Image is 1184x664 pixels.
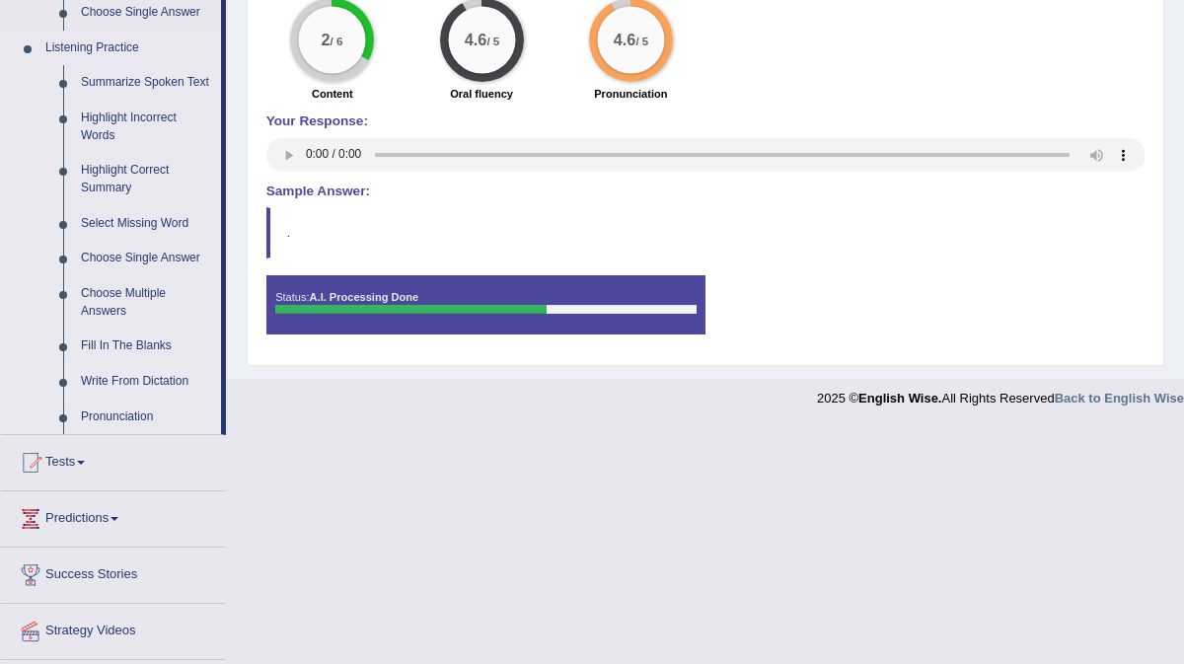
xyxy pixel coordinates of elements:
[72,241,221,276] a: Choose Single Answer
[635,35,648,47] small: / 5
[72,276,221,329] a: Choose Multiple Answers
[72,65,221,101] a: Summarize Spoken Text
[614,31,636,48] big: 4.6
[72,400,221,435] a: Pronunciation
[1,491,226,541] a: Predictions
[464,31,486,48] big: 4.6
[72,329,221,364] a: Fill In The Blanks
[322,31,331,48] big: 2
[450,86,513,102] label: Oral fluency
[72,364,221,400] a: Write From Dictation
[486,35,499,47] small: / 5
[817,379,1184,407] div: 2025 © All Rights Reserved
[331,35,343,47] small: / 6
[266,275,705,334] div: Status:
[266,114,1146,129] h4: Your Response:
[1055,391,1184,406] a: Back to English Wise
[72,153,221,205] a: Highlight Correct Summary
[858,391,941,406] strong: English Wise.
[72,101,221,153] a: Highlight Incorrect Words
[72,206,221,242] a: Select Missing Word
[594,86,667,102] label: Pronunciation
[312,86,353,102] label: Content
[266,184,1146,199] h4: Sample Answer:
[1,435,226,484] a: Tests
[37,31,221,66] a: Listening Practice
[266,207,1146,258] blockquote: .
[1,604,226,653] a: Strategy Videos
[310,291,419,303] strong: A.I. Processing Done
[1,548,226,597] a: Success Stories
